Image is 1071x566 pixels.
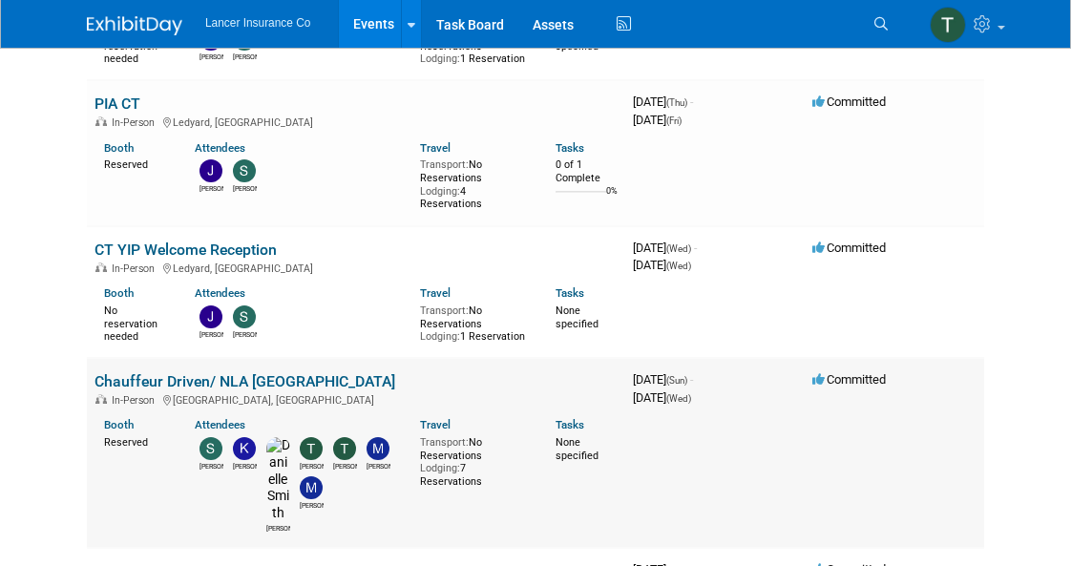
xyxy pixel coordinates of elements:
img: Mary Stevenson [300,476,323,499]
span: [DATE] [633,94,693,109]
div: Steven Shapiro [233,182,257,194]
a: Attendees [195,286,245,300]
img: In-Person Event [95,262,107,272]
a: Booth [104,286,134,300]
div: No Reservations 7 Reservations [420,432,527,489]
a: Travel [420,418,451,431]
span: In-Person [112,394,160,407]
img: Terrence Forrest [930,7,966,43]
span: (Wed) [666,393,691,404]
span: (Wed) [666,261,691,271]
span: In-Person [112,116,160,129]
span: None specified [556,436,598,462]
img: In-Person Event [95,394,107,404]
a: Travel [420,286,451,300]
div: Terrence Forrest [300,460,324,472]
span: In-Person [112,262,160,275]
span: Lodging: [420,52,460,65]
span: - [690,372,693,387]
span: (Sun) [666,375,687,386]
img: Matt Mushorn [367,437,389,460]
span: Committed [812,241,886,255]
span: - [690,94,693,109]
a: Booth [104,418,134,431]
div: Steven Shapiro [233,328,257,340]
span: Lodging: [420,330,460,343]
span: Committed [812,94,886,109]
a: Tasks [556,418,584,431]
span: [DATE] [633,241,697,255]
div: Mary Stevenson [300,499,324,511]
span: None specified [556,27,598,52]
div: Ledyard, [GEOGRAPHIC_DATA] [94,114,618,129]
div: Reserved [104,432,166,450]
div: Jennifer DeCristofaro [199,51,223,62]
a: PIA CT [94,94,140,113]
img: Terrence Forrest [300,437,323,460]
div: Steven Shapiro [233,51,257,62]
div: Kimberlee Bissegger [233,460,257,472]
span: [DATE] [633,113,682,127]
a: Attendees [195,418,245,431]
span: Transport: [420,158,469,171]
div: Danielle Smith [266,522,290,534]
img: Danielle Smith [266,437,290,522]
span: (Thu) [666,97,687,108]
div: No reservation needed [104,301,166,344]
div: Matt Mushorn [367,460,390,472]
img: Steven Shapiro [233,159,256,182]
img: Jennifer DeCristofaro [199,159,222,182]
img: Jennifer DeCristofaro [199,305,222,328]
a: Chauffeur Driven/ NLA [GEOGRAPHIC_DATA] [94,372,395,390]
span: (Fri) [666,115,682,126]
span: Transport: [420,436,469,449]
span: Transport: [420,304,469,317]
div: [GEOGRAPHIC_DATA], [GEOGRAPHIC_DATA] [94,391,618,407]
span: Lancer Insurance Co [205,16,310,30]
img: Steven O'Shea [199,437,222,460]
img: In-Person Event [95,116,107,126]
div: No Reservations 4 Reservations [420,155,527,211]
img: ExhibitDay [87,16,182,35]
div: Ledyard, [GEOGRAPHIC_DATA] [94,260,618,275]
img: Timothy Delaney [333,437,356,460]
img: Kimberlee Bissegger [233,437,256,460]
div: Jennifer DeCristofaro [199,328,223,340]
a: Tasks [556,286,584,300]
div: Timothy Delaney [333,460,357,472]
div: Steven O'Shea [199,460,223,472]
a: Attendees [195,141,245,155]
span: (Wed) [666,243,691,254]
td: 0% [606,186,618,212]
span: - [694,241,697,255]
a: Tasks [556,141,584,155]
span: Lodging: [420,462,460,474]
span: Lodging: [420,185,460,198]
div: Reserved [104,155,166,172]
div: 0 of 1 Complete [556,158,618,184]
span: [DATE] [633,390,691,405]
img: Steven Shapiro [233,305,256,328]
span: Committed [812,372,886,387]
span: None specified [556,304,598,330]
div: No Reservations 1 Reservation [420,301,527,344]
span: [DATE] [633,372,693,387]
span: [DATE] [633,258,691,272]
a: CT YIP Welcome Reception [94,241,277,259]
a: Booth [104,141,134,155]
a: Travel [420,141,451,155]
div: Jennifer DeCristofaro [199,182,223,194]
